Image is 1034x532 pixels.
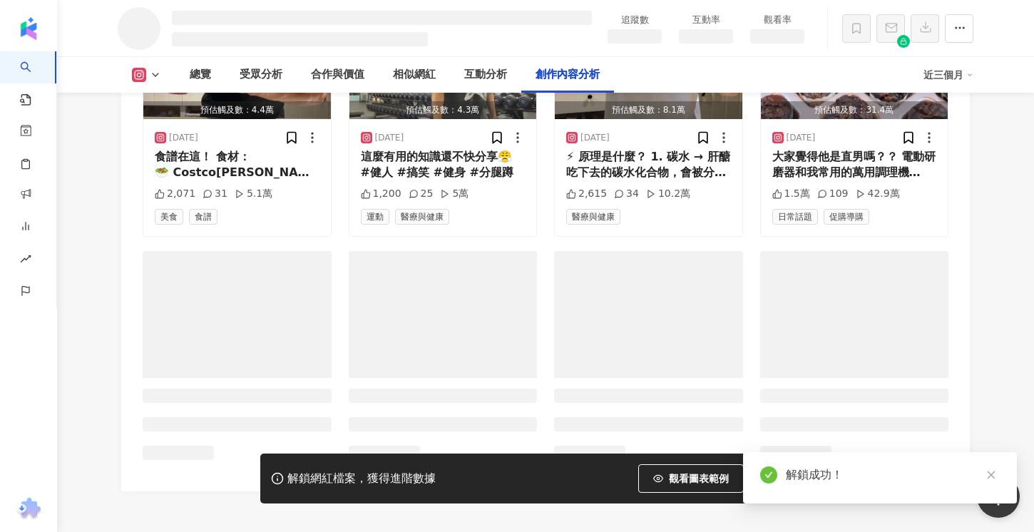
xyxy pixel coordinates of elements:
span: 日常話題 [772,209,818,225]
div: 31 [203,187,227,201]
div: 合作與價值 [311,66,364,83]
img: chrome extension [15,498,43,521]
span: 運動 [361,209,389,225]
div: 解鎖成功！ [786,466,1000,484]
div: 2,071 [155,187,195,201]
div: [DATE] [169,132,198,144]
div: 34 [614,187,639,201]
div: 5.1萬 [235,187,272,201]
div: 2,615 [566,187,607,201]
button: 觀看圖表範例 [638,464,744,493]
div: 109 [817,187,849,201]
div: 1.5萬 [772,187,810,201]
div: 受眾分析 [240,66,282,83]
span: 促購導購 [824,209,869,225]
span: rise [20,245,31,277]
div: 總覽 [190,66,211,83]
div: 1,200 [361,187,401,201]
span: 食譜 [189,209,217,225]
div: ⚡ 原理是什麼？ 1. 碳水 → 肝醣 吃下去的碳水化合物，會被分解成葡萄糖 一部分用來當下燃燒能量，多餘的則會存成「肝醣」 肝醣主要存放在 肌肉和肝臟，是一種能量儲備 2. 肝醣 + 水分結合... [566,149,731,181]
span: 醫療與健康 [395,209,449,225]
div: 互動分析 [464,66,507,83]
div: 解鎖網紅檔案，獲得進階數據 [287,471,436,486]
div: 預估觸及數：8.1萬 [555,101,742,119]
span: 美食 [155,209,183,225]
div: 大家覺得他是直男嗎？？ 電動研磨器和我常用的萬用調理機[DATE]（9/8）團購～～ [772,149,937,181]
a: search [20,51,48,107]
div: 5萬 [440,187,469,201]
div: 42.9萬 [856,187,900,201]
div: [DATE] [580,132,610,144]
div: 追蹤數 [608,13,662,27]
div: 相似網紅 [393,66,436,83]
span: 醫療與健康 [566,209,620,225]
div: 預估觸及數：4.3萬 [349,101,537,119]
div: 近三個月 [923,63,973,86]
div: [DATE] [375,132,404,144]
div: 10.2萬 [646,187,690,201]
div: 預估觸及數：31.4萬 [761,101,948,119]
img: logo icon [17,17,40,40]
div: 創作內容分析 [536,66,600,83]
div: 食譜在這！ 食材： 🥗 Costco[PERSON_NAME]🫓 墨西哥捲餅 作法下面👇： 1. Costco[PERSON_NAME]攪拌 2. 講捲餅一邊剪開 3. 捲餅先微波or稍微煎一下... [155,149,319,181]
div: 互動率 [679,13,733,27]
span: close [986,470,996,480]
span: 觀看圖表範例 [669,473,729,484]
span: check-circle [760,466,777,484]
div: 觀看率 [750,13,804,27]
div: 這麼有用的知識還不快分享😤 #健人 #搞笑 #健身 #分腿蹲 [361,149,526,181]
div: 預估觸及數：4.4萬 [143,101,331,119]
div: 25 [409,187,434,201]
div: [DATE] [787,132,816,144]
